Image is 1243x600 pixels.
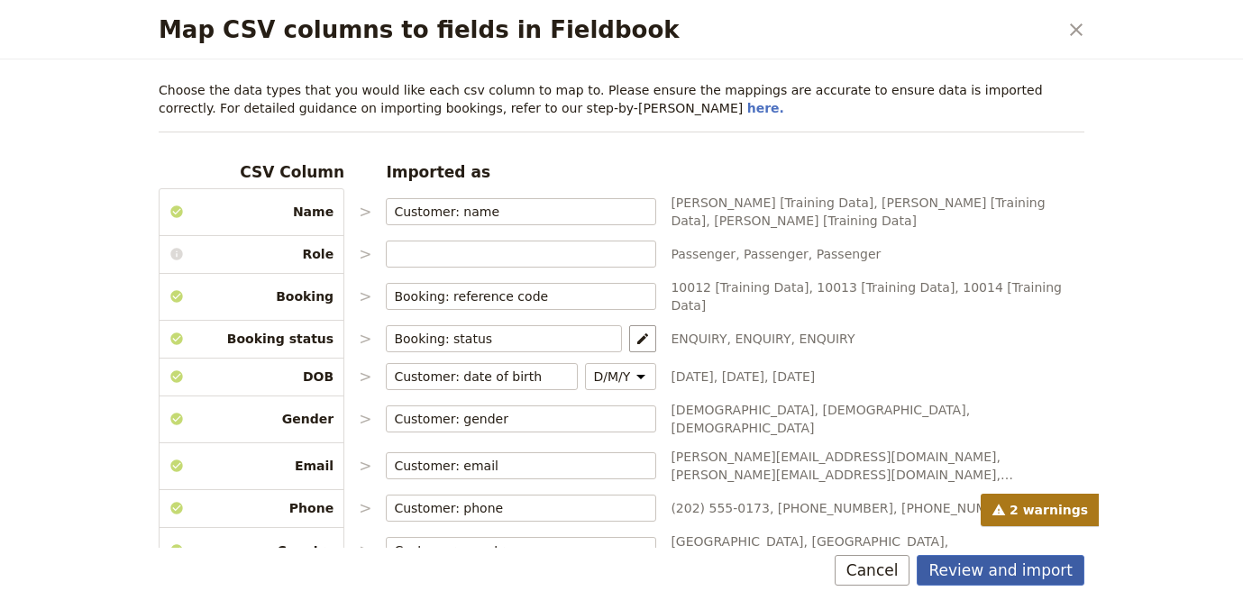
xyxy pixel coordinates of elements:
[634,287,648,305] span: ​
[747,101,784,115] a: here.
[359,366,371,387] p: >
[159,368,344,386] span: DOB
[634,541,648,559] span: ​
[394,541,630,559] input: ​Clear input
[359,286,371,307] p: >
[159,161,344,183] h3: CSV Column
[394,410,630,428] input: ​Clear input
[394,368,552,386] input: ​Clear input
[671,401,1084,437] span: [DEMOGRAPHIC_DATA], [DEMOGRAPHIC_DATA], [DEMOGRAPHIC_DATA]
[599,330,614,348] span: ​
[671,194,1084,230] span: [PERSON_NAME] [Training Data], [PERSON_NAME] [Training Data], [PERSON_NAME] [Training Data]
[671,448,1084,484] span: [PERSON_NAME][EMAIL_ADDRESS][DOMAIN_NAME], [PERSON_NAME][EMAIL_ADDRESS][DOMAIN_NAME], [PERSON_NAM...
[671,330,1084,348] span: ENQUIRY, ENQUIRY, ENQUIRY
[159,541,344,559] span: Country
[634,410,648,428] span: ​
[359,540,371,561] p: >
[386,161,656,183] h3: Imported as
[835,555,910,586] button: Cancel
[159,287,344,305] span: Booking
[1061,14,1092,45] button: Close dialog
[159,16,1057,43] h2: Map CSV columns to fields in Fieldbook
[359,408,371,430] p: >
[359,455,371,477] p: >
[671,278,1084,314] span: 10012 [Training Data], 10013 [Training Data], 10014 [Training Data]
[917,555,1084,586] button: Review and import
[394,203,630,221] input: ​Clear input
[671,532,1084,568] span: [GEOGRAPHIC_DATA], [GEOGRAPHIC_DATA], [GEOGRAPHIC_DATA]
[359,201,371,223] p: >
[159,410,344,428] span: Gender
[394,457,630,475] input: ​Clear input
[359,243,371,265] p: >
[634,203,648,221] span: ​
[159,457,344,475] span: Email
[394,330,596,348] input: ​Clear input
[555,368,570,386] span: ​
[981,494,1099,526] span: 2 warnings
[634,457,648,475] span: ​
[159,81,1084,117] p: Choose the data types that you would like each csv column to map to. Please ensure the mappings a...
[359,328,371,350] p: >
[159,203,344,221] span: Name
[671,245,1084,263] span: Passenger, Passenger, Passenger
[629,325,656,352] button: Map statuses
[159,245,344,263] span: Role
[159,330,344,348] span: Booking status
[671,368,1084,386] span: [DATE], [DATE], [DATE]
[394,287,630,305] input: ​Clear input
